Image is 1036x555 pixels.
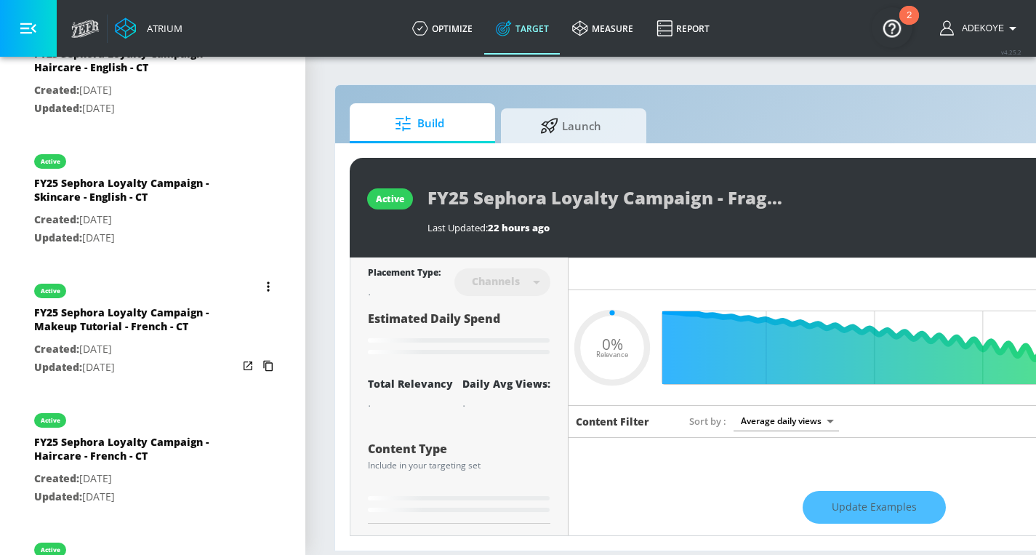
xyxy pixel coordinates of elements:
div: activeFY25 Sephora Loyalty Campaign - Haircare - French - CTCreated:[DATE]Updated:[DATE] [23,399,282,516]
a: measure [561,2,645,55]
span: Sort by [689,415,726,428]
p: [DATE] [34,359,238,377]
div: Daily Avg Views: [462,377,550,391]
button: Copy Targeting Set Link [258,356,278,376]
span: login as: adekoye.oladapo@zefr.com [956,23,1004,33]
div: active [41,417,60,424]
div: active [376,193,404,205]
span: Launch [515,108,626,143]
span: Updated: [34,231,82,244]
span: Updated: [34,101,82,115]
span: Estimated Daily Spend [368,311,500,327]
div: FY25 Sephora Loyalty Campaign - Skincare - English - CT [34,176,238,211]
div: FY25 Sephora Loyalty Campaign - Haircare - English - CTCreated:[DATE]Updated:[DATE] [23,10,282,128]
div: Atrium [141,22,182,35]
div: active [41,287,60,295]
span: Created: [34,471,79,485]
p: [DATE] [34,229,238,247]
span: Updated: [34,490,82,503]
button: Open Resource Center, 2 new notifications [872,7,912,48]
div: FY25 Sephora Loyalty Campaign - Makeup Tutorial - French - CT [34,306,238,340]
div: activeFY25 Sephora Loyalty Campaign - Skincare - English - CTCreated:[DATE]Updated:[DATE] [23,140,282,257]
span: Created: [34,212,79,226]
div: Total Relevancy [368,377,453,391]
div: Channels [465,275,527,287]
a: Target [484,2,561,55]
button: Adekoye [940,20,1021,37]
button: Open in new window [238,356,258,376]
div: FY25 Sephora Loyalty Campaign - Haircare - French - CT [34,435,238,470]
span: Created: [34,342,79,356]
span: 22 hours ago [488,221,550,234]
span: Build [364,106,475,141]
div: activeFY25 Sephora Loyalty Campaign - Makeup Tutorial - French - CTCreated:[DATE]Updated:[DATE] [23,269,282,387]
p: [DATE] [34,470,238,488]
p: [DATE] [34,211,238,229]
div: active [41,546,60,554]
a: optimize [401,2,484,55]
p: [DATE] [34,100,238,118]
div: FY25 Sephora Loyalty Campaign - Haircare - English - CT [34,47,238,81]
div: Include in your targeting set [368,461,550,470]
div: 2 [907,15,912,34]
div: Placement Type: [368,266,441,282]
p: [DATE] [34,340,238,359]
span: Relevance [596,351,628,359]
span: 0% [602,336,623,351]
div: active [41,158,60,165]
span: v 4.25.2 [1001,48,1021,56]
span: Updated: [34,360,82,374]
p: [DATE] [34,488,238,506]
div: Content Type [368,443,550,455]
span: Created: [34,83,79,97]
a: Report [645,2,721,55]
div: Average daily views [734,411,839,431]
a: Atrium [115,17,182,39]
h6: Content Filter [576,415,649,428]
p: [DATE] [34,81,238,100]
div: Estimated Daily Spend [368,311,550,359]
